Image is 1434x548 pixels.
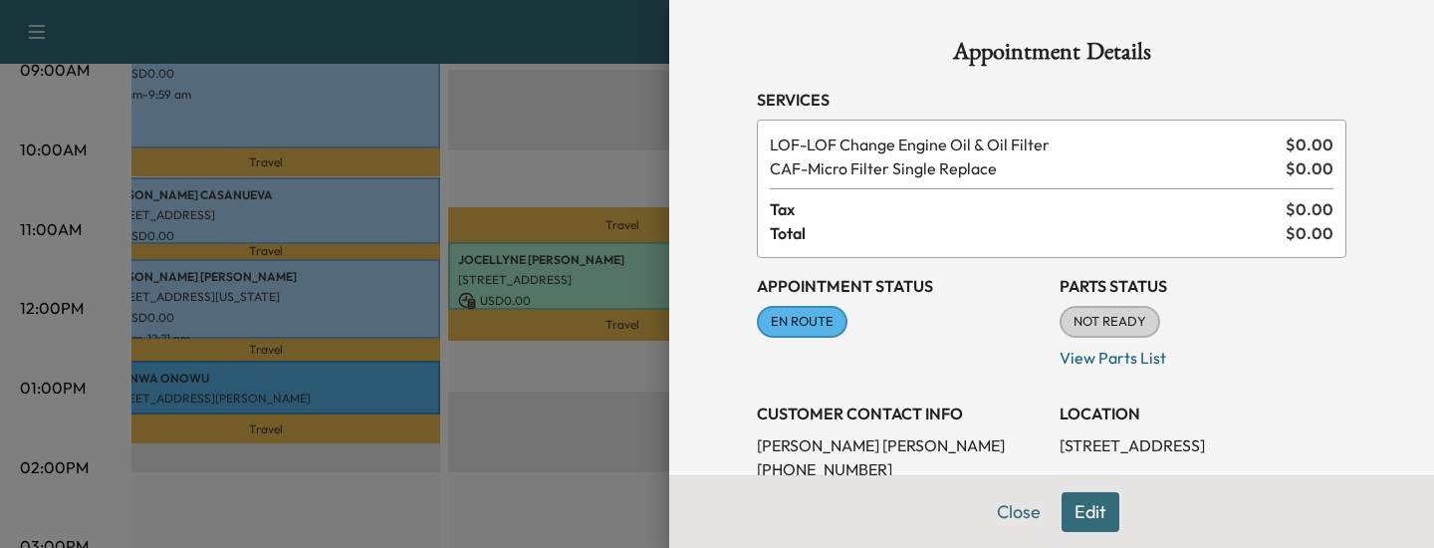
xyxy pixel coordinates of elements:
[757,433,1044,457] p: [PERSON_NAME] [PERSON_NAME]
[757,40,1346,72] h1: Appointment Details
[1286,156,1333,180] span: $ 0.00
[757,457,1044,481] p: [PHONE_NUMBER]
[759,312,845,332] span: EN ROUTE
[984,492,1054,532] button: Close
[1060,433,1346,457] p: [STREET_ADDRESS]
[1060,402,1346,425] h3: LOCATION
[757,274,1044,298] h3: Appointment Status
[1060,338,1346,370] p: View Parts List
[757,402,1044,425] h3: CUSTOMER CONTACT INFO
[1286,221,1333,245] span: $ 0.00
[757,88,1346,112] h3: Services
[770,133,1278,156] span: LOF Change Engine Oil & Oil Filter
[1062,492,1119,532] button: Edit
[1286,133,1333,156] span: $ 0.00
[1062,312,1158,332] span: NOT READY
[1060,274,1346,298] h3: Parts Status
[1286,197,1333,221] span: $ 0.00
[770,221,1286,245] span: Total
[770,156,1278,180] span: Micro Filter Single Replace
[770,197,1286,221] span: Tax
